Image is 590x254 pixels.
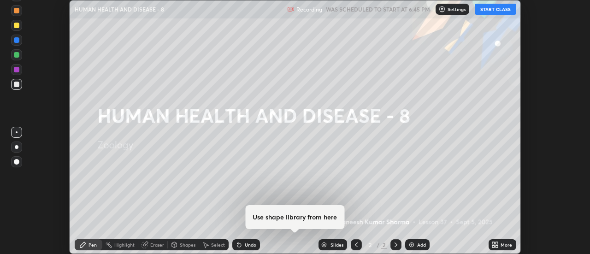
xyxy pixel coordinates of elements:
h5: WAS SCHEDULED TO START AT 6:45 PM [326,5,430,13]
img: recording.375f2c34.svg [287,6,295,13]
div: Undo [245,242,256,247]
p: HUMAN HEALTH AND DISEASE - 8 [75,6,164,13]
p: Settings [448,7,466,12]
button: START CLASS [475,4,516,15]
h4: Use shape library from here [253,213,337,222]
img: class-settings-icons [438,6,446,13]
div: Slides [330,242,343,247]
div: Eraser [150,242,164,247]
p: Recording [296,6,322,13]
div: 2 [381,241,387,249]
div: 2 [366,242,375,248]
div: Highlight [114,242,135,247]
div: More [501,242,512,247]
div: Pen [88,242,97,247]
div: Shapes [180,242,195,247]
div: Select [211,242,225,247]
img: add-slide-button [408,241,415,248]
div: / [377,242,379,248]
div: Add [417,242,426,247]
